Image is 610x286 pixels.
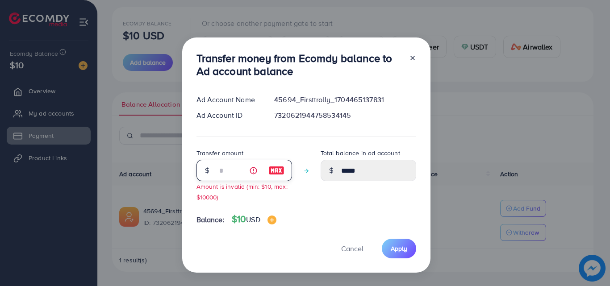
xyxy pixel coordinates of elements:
[330,239,375,258] button: Cancel
[267,216,276,224] img: image
[341,244,363,253] span: Cancel
[268,165,284,176] img: image
[267,95,423,105] div: 45694_Firsttrolly_1704465137831
[267,110,423,120] div: 7320621944758534145
[232,214,276,225] h4: $10
[382,239,416,258] button: Apply
[189,95,267,105] div: Ad Account Name
[196,149,243,158] label: Transfer amount
[189,110,267,120] div: Ad Account ID
[246,215,260,224] span: USD
[321,149,400,158] label: Total balance in ad account
[196,182,288,201] small: Amount is invalid (min: $10, max: $10000)
[196,215,225,225] span: Balance:
[196,52,402,78] h3: Transfer money from Ecomdy balance to Ad account balance
[391,244,407,253] span: Apply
